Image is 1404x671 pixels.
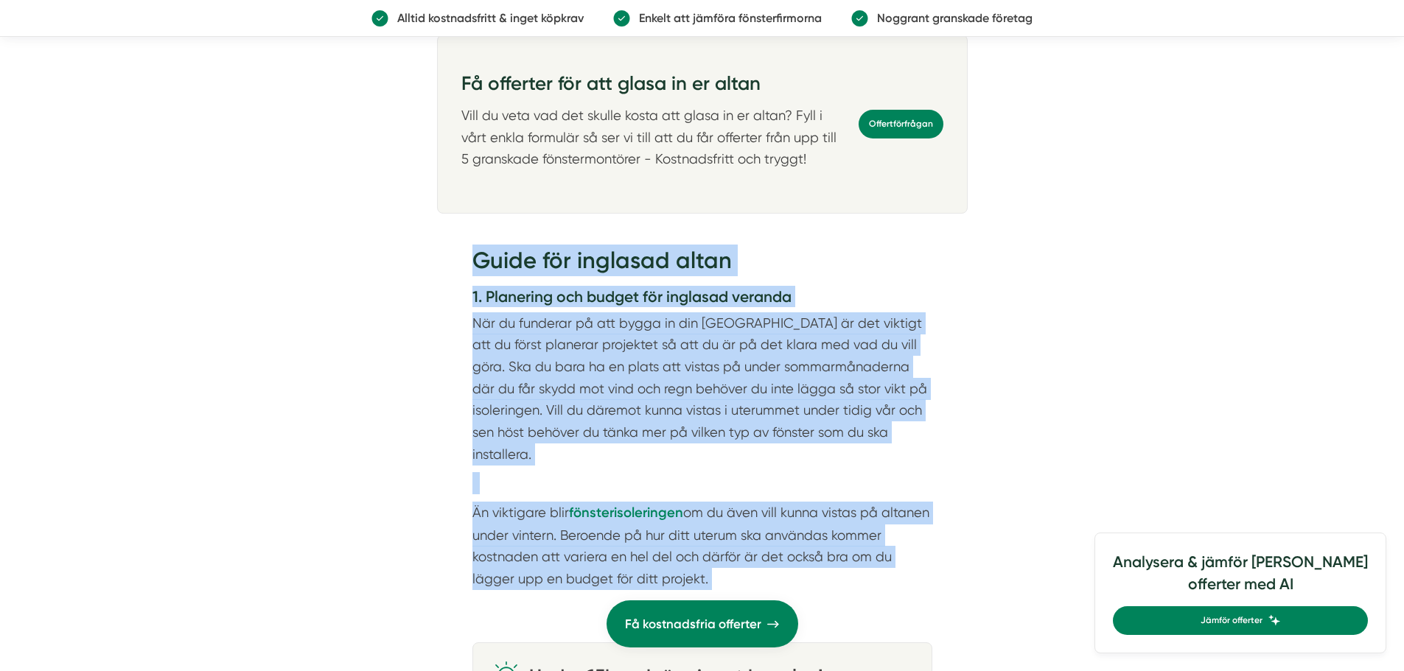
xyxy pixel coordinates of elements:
p: Alltid kostnadsfritt & inget köpkrav [388,9,584,27]
p: Noggrant granskade företag [868,9,1033,27]
h2: Guide för inglasad altan [472,245,932,286]
a: Få kostnadsfria offerter [607,600,798,647]
a: Jämför offerter [1113,606,1368,635]
span: Jämför offerter [1201,614,1262,628]
p: Än viktigare blir om du även vill kunna vistas på altanen under vintern. Beroende på hur ditt ute... [472,502,932,590]
p: När du funderar på att bygga in din [GEOGRAPHIC_DATA] är det viktigt att du först planerar projek... [472,312,932,466]
p: Enkelt att jämföra fönsterfirmorna [630,9,822,27]
a: Offertförfrågan [859,110,943,138]
a: fönsterisoleringen [569,505,683,520]
h3: Få offerter för att glasa in er altan [461,71,841,105]
h4: Analysera & jämför [PERSON_NAME] offerter med AI [1113,551,1368,606]
span: Få kostnadsfria offerter [625,614,761,634]
p: Vill du veta vad det skulle kosta att glasa in er altan? Fyll i vårt enkla formulär så ser vi til... [461,105,841,170]
h4: 1. Planering och budget för inglasad veranda [472,286,932,312]
strong: fönsterisoleringen [569,505,683,521]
